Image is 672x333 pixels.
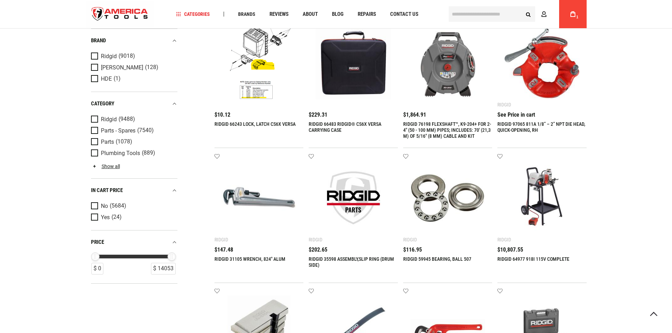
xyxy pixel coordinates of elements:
div: In cart price [91,185,177,195]
a: Plumbing Tools (889) [91,149,176,157]
div: $ 14053 [151,263,176,274]
span: $202.65 [309,247,327,253]
span: (1) [114,76,121,82]
img: RIDGID 76198 FLEXSHAFT™, K9-204+ FOR 2-4 [410,26,485,101]
span: Plumbing Tools [101,150,140,156]
img: RIDGID 31105 WRENCH, 824 [222,160,297,235]
a: Parts (1078) [91,138,176,146]
span: Categories [176,12,210,17]
span: (24) [111,214,122,220]
span: (5684) [110,203,126,209]
img: RIDGID 66243 LOCK, LATCH CS6X VERSA [222,26,297,101]
div: Ridgid [497,102,511,107]
a: Blog [329,10,347,19]
a: About [299,10,321,19]
a: Brands [235,10,259,19]
span: HDE [101,75,112,82]
span: Ridgid [101,53,117,59]
span: Yes [101,214,110,220]
a: RIDGID 97065 811A 1/8” – 2” NPT DIE HEAD, QUICK-OPENING, RH [497,121,585,133]
img: RIDGID 59945 BEARING, BALL 507 [410,160,485,235]
a: HDE (1) [91,75,176,82]
span: (9488) [119,116,135,122]
div: price [91,237,177,247]
a: RIDGID 59945 BEARING, BALL 507 [403,256,471,262]
a: Show all [91,163,120,169]
a: Parts - Spares (7540) [91,127,176,134]
span: (889) [142,150,155,156]
span: $116.95 [403,247,422,253]
a: [PERSON_NAME] (128) [91,63,176,71]
a: RIDGID 31105 WRENCH, 824" ALUM [214,256,285,262]
span: (7540) [137,128,154,134]
span: Blog [332,12,344,17]
button: Search [522,7,535,21]
a: Yes (24) [91,213,176,221]
span: (128) [145,64,158,70]
span: Parts [101,138,114,145]
div: $ 0 [91,263,103,274]
a: No (5684) [91,202,176,210]
a: RIDGID 76198 FLEXSHAFT™, K9-204+ FOR 2-4" (50 - 100 MM) PIPES; INCLUDES: 70' (21,3 M) OF 5/16" (8... [403,121,491,139]
a: RIDGID 35598 ASSEMBLY,SLIP RING (DRUM SIDE) [309,256,394,268]
span: Ridgid [101,116,117,122]
span: About [303,12,318,17]
div: Ridgid [309,237,322,242]
div: Ridgid [403,237,417,242]
div: category [91,99,177,108]
a: RIDGID 66483 RIDGID® CS6X VERSA CARRYING CASE [309,121,381,133]
div: Ridgid [214,237,228,242]
a: Categories [173,10,213,19]
img: RIDGID 97065 811A 1/8” – 2” NPT DIE HEAD, QUICK-OPENING, RH [504,26,580,101]
a: RIDGID 66243 LOCK, LATCH CS6X VERSA [214,121,296,127]
a: Repairs [355,10,379,19]
div: Ridgid [497,237,511,242]
span: Brands [238,12,255,17]
span: $1,864.91 [403,112,426,118]
span: $10.12 [214,112,230,118]
span: $147.48 [214,247,233,253]
a: Reviews [266,10,292,19]
a: store logo [86,1,154,27]
a: Ridgid (9018) [91,52,176,60]
div: Brand [91,36,177,45]
span: No [101,203,108,209]
img: RIDGID 35598 ASSEMBLY,SLIP RING (DRUM SIDE) [316,160,391,235]
span: $229.31 [309,112,327,118]
span: Repairs [358,12,376,17]
span: Reviews [270,12,289,17]
span: Parts - Spares [101,127,135,134]
img: RIDGID 66483 RIDGID® CS6X VERSA CARRYING CASE [316,26,391,101]
img: RIDGID 64977 918I 115V COMPLETE [504,160,580,235]
span: (1078) [116,139,132,145]
img: America Tools [86,1,154,27]
a: RIDGID 64977 918I 115V COMPLETE [497,256,569,262]
span: Contact Us [390,12,418,17]
a: Contact Us [387,10,422,19]
span: (9018) [119,53,135,59]
span: $10,807.55 [497,247,523,253]
span: [PERSON_NAME] [101,64,143,70]
span: 1 [576,15,579,19]
span: See Price in cart [497,112,535,118]
div: Product Filters [91,28,177,283]
a: Ridgid (9488) [91,115,176,123]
